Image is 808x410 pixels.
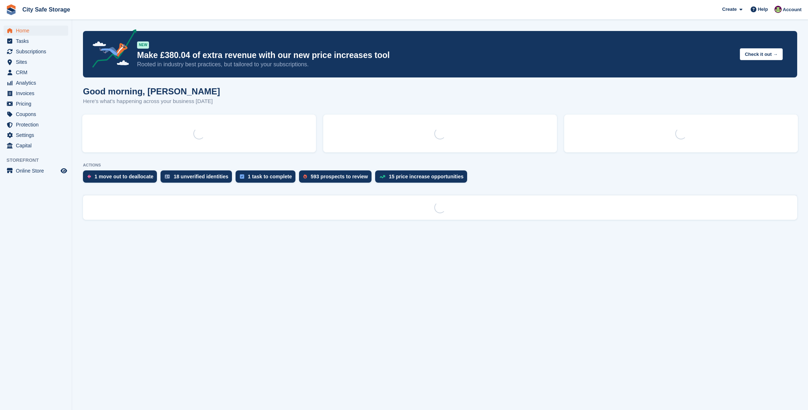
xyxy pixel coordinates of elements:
img: price_increase_opportunities-93ffe204e8149a01c8c9dc8f82e8f89637d9d84a8eef4429ea346261dce0b2c0.svg [379,175,385,178]
span: Protection [16,120,59,130]
span: Invoices [16,88,59,98]
a: menu [4,67,68,77]
a: menu [4,78,68,88]
span: Capital [16,141,59,151]
p: Here's what's happening across your business [DATE] [83,97,220,106]
div: 18 unverified identities [174,174,228,179]
a: menu [4,57,68,67]
img: verify_identity-adf6edd0f0f0b5bbfe63781bf79b02c33cf7c696d77639b501bdc392416b5a36.svg [165,174,170,179]
a: menu [4,36,68,46]
img: price-adjustments-announcement-icon-8257ccfd72463d97f412b2fc003d46551f7dbcb40ab6d574587a9cd5c0d94... [86,29,137,70]
img: task-75834270c22a3079a89374b754ae025e5fb1db73e45f91037f5363f120a921f8.svg [240,174,244,179]
p: Make £380.04 of extra revenue with our new price increases tool [137,50,734,61]
a: menu [4,120,68,130]
div: 1 move out to deallocate [95,174,153,179]
a: 15 price increase opportunities [375,170,471,186]
button: Check it out → [740,48,783,60]
a: 18 unverified identities [161,170,236,186]
span: Create [722,6,737,13]
span: Pricing [16,99,59,109]
span: Home [16,26,59,36]
span: Analytics [16,78,59,88]
span: Tasks [16,36,59,46]
p: ACTIONS [83,163,797,168]
span: CRM [16,67,59,77]
div: 15 price increase opportunities [389,174,464,179]
img: stora-icon-8386f47178a22dfd0bd8f6a31ec36ba5ce8667c1dd55bd0f319d3a0aa187defe.svg [6,4,17,15]
a: menu [4,46,68,57]
span: Sites [16,57,59,67]
img: prospect-51fa495bee0391a8d652442698ab0144808aea92771e9ea1ae160a38d050c398.svg [303,174,307,179]
span: Settings [16,130,59,140]
a: menu [4,99,68,109]
a: menu [4,130,68,140]
span: Subscriptions [16,46,59,57]
a: menu [4,166,68,176]
span: Online Store [16,166,59,176]
img: move_outs_to_deallocate_icon-f764333ba52eb49d3ac5e1228854f67142a1ed5810a6f6cc68b1a99e826820c5.svg [87,174,91,179]
a: menu [4,88,68,98]
span: Help [758,6,768,13]
div: 1 task to complete [248,174,292,179]
div: 593 prospects to review [311,174,368,179]
a: 1 task to complete [236,170,299,186]
a: Preview store [60,166,68,175]
a: 1 move out to deallocate [83,170,161,186]
span: Coupons [16,109,59,119]
img: Richie Miller [774,6,782,13]
h1: Good morning, [PERSON_NAME] [83,86,220,96]
span: Account [783,6,802,13]
span: Storefront [6,157,72,164]
a: 593 prospects to review [299,170,375,186]
a: City Safe Storage [19,4,73,15]
a: menu [4,141,68,151]
a: menu [4,26,68,36]
div: NEW [137,41,149,49]
a: menu [4,109,68,119]
p: Rooted in industry best practices, but tailored to your subscriptions. [137,61,734,68]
